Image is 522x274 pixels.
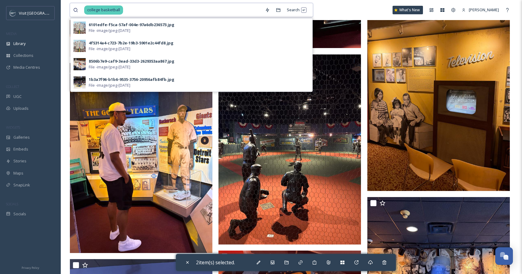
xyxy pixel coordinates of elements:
[89,28,130,33] span: File - image/jpeg - [DATE]
[13,158,26,164] span: Stories
[89,22,174,28] div: 6101edfe-f5ca-57af-004e-97a6db236573.jpg
[89,77,174,82] div: 1b3a7f96-b1b6-9535-3756-20956afb84fb.jpg
[6,31,17,36] span: MEDIA
[89,82,130,88] span: File - image/jpeg - [DATE]
[74,40,86,52] img: 9c22178f-d66e-4a8f-bb42-e5233ff24e3b.jpg
[19,10,66,16] span: Visit [GEOGRAPHIC_DATA]
[6,84,19,89] span: COLLECT
[196,259,235,266] span: 2 item(s) selected.
[13,41,26,47] span: Library
[22,264,39,271] a: Privacy Policy
[13,211,26,217] span: Socials
[6,125,20,130] span: WIDGETS
[495,247,513,265] button: Open Chat
[469,7,499,12] span: [PERSON_NAME]
[13,106,29,111] span: Uploads
[10,10,16,16] img: c3es6xdrejuflcaqpovn.png
[284,4,310,16] div: Search
[13,146,28,152] span: Embeds
[459,4,502,16] a: [PERSON_NAME]
[393,6,423,14] a: What's New
[13,64,40,70] span: Media Centres
[13,94,22,99] span: UGC
[22,266,39,270] span: Privacy Policy
[70,63,212,253] img: Christopher_Jackson_jackstacks.eats_Influencer Trip 2025_44.jpg
[13,170,23,176] span: Maps
[74,22,86,34] img: f00e5286-c214-4194-a231-7932892465cf.jpg
[13,182,30,188] span: SnapLink
[89,40,173,46] div: 4f5314a4-c723-7b2e-19b3-5901e2c44fd8.jpg
[13,53,33,58] span: Collections
[74,58,86,70] img: c1a66228-1417-4130-acff-d166f84f5b6a.jpg
[89,64,130,70] span: File - image/jpeg - [DATE]
[74,76,86,88] img: f36c11a9-3bd5-4efc-9d8d-8ae2ec145413.jpg
[89,58,174,64] div: 8506b7e9-caf9-3ead-33d3-2629353aa867.jpg
[84,5,123,14] span: college basketball
[6,202,18,206] span: SOCIALS
[218,54,361,245] img: Christopher_Jackson_jackstacks.eats_Influencer Trip 2025_42.jpg
[13,134,30,140] span: Galleries
[89,46,130,52] span: File - image/jpeg - [DATE]
[367,1,510,191] img: Christopher_Jackson_jackstacks.eats_Influencer Trip 2025_41.jpg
